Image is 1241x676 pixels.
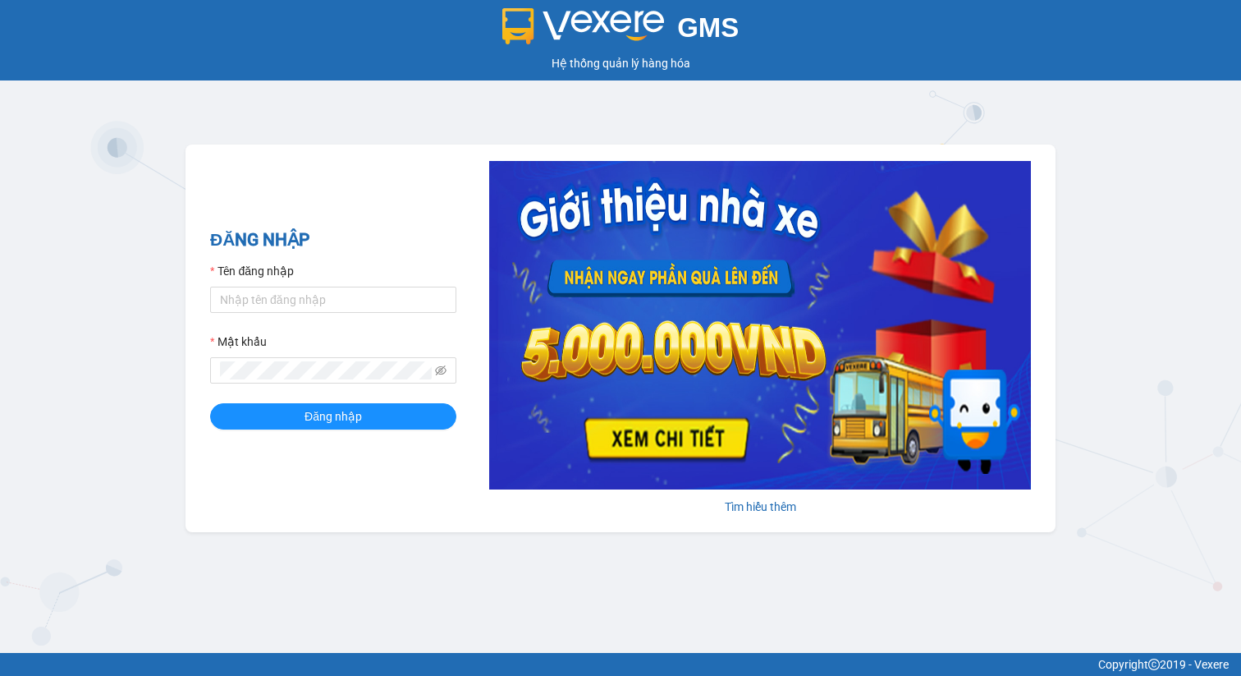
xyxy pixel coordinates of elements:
button: Đăng nhập [210,403,456,430]
span: GMS [677,12,739,43]
div: Hệ thống quản lý hàng hóa [4,54,1237,72]
label: Mật khẩu [210,333,267,351]
span: Đăng nhập [305,407,362,425]
h2: ĐĂNG NHẬP [210,227,456,254]
span: eye-invisible [435,365,446,376]
label: Tên đăng nhập [210,262,294,280]
span: copyright [1148,659,1160,670]
input: Mật khẩu [220,361,432,379]
a: GMS [502,25,740,38]
div: Copyright 2019 - Vexere [12,655,1229,674]
input: Tên đăng nhập [210,287,456,313]
img: logo 2 [502,8,665,44]
img: banner-0 [489,161,1031,490]
div: Tìm hiểu thêm [489,498,1031,516]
